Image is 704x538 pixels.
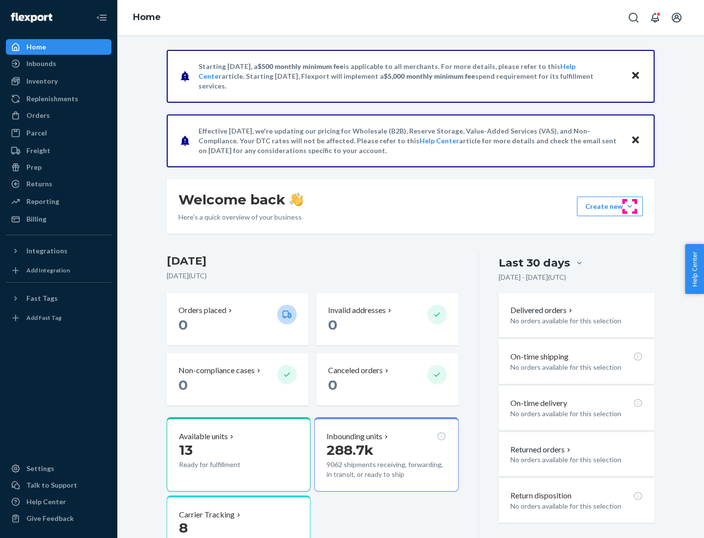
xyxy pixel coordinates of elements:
[577,197,643,216] button: Create new
[510,398,567,409] p: On-time delivery
[667,8,686,27] button: Open account menu
[419,136,459,145] a: Help Center
[179,519,188,536] span: 8
[327,460,446,479] p: 9062 shipments receiving, forwarding, in transit, or ready to ship
[178,305,226,316] p: Orders placed
[11,13,52,22] img: Flexport logo
[26,266,70,274] div: Add Integration
[510,316,643,326] p: No orders available for this selection
[26,128,47,138] div: Parcel
[167,417,310,492] button: Available units13Ready for fulfillment
[6,73,111,89] a: Inventory
[510,351,569,362] p: On-time shipping
[198,126,621,156] p: Effective [DATE], we're updating our pricing for Wholesale (B2B), Reserve Storage, Value-Added Se...
[6,494,111,510] a: Help Center
[328,305,386,316] p: Invalid addresses
[179,431,228,442] p: Available units
[6,91,111,107] a: Replenishments
[510,305,574,316] button: Delivered orders
[510,501,643,511] p: No orders available for this selection
[167,271,459,281] p: [DATE] ( UTC )
[167,353,308,405] button: Non-compliance cases 0
[685,244,704,294] button: Help Center
[26,214,46,224] div: Billing
[328,365,383,376] p: Canceled orders
[179,460,269,470] p: Ready for fulfillment
[510,409,643,419] p: No orders available for this selection
[178,365,255,376] p: Non-compliance cases
[629,69,642,83] button: Close
[6,461,111,476] a: Settings
[510,444,572,455] button: Returned orders
[510,362,643,372] p: No orders available for this selection
[178,212,303,222] p: Here’s a quick overview of your business
[6,310,111,326] a: Add Fast Tag
[26,293,58,303] div: Fast Tags
[178,191,303,208] h1: Welcome back
[510,490,572,501] p: Return disposition
[6,143,111,158] a: Freight
[26,197,59,206] div: Reporting
[327,431,382,442] p: Inbounding units
[167,293,308,345] button: Orders placed 0
[327,442,374,458] span: 288.7k
[289,193,303,206] img: hand-wave emoji
[384,72,475,80] span: $5,000 monthly minimum fee
[26,59,56,68] div: Inbounds
[328,316,337,333] span: 0
[258,62,344,70] span: $500 monthly minimum fee
[6,39,111,55] a: Home
[499,255,570,270] div: Last 30 days
[125,3,169,32] ol: breadcrumbs
[26,111,50,120] div: Orders
[26,464,54,473] div: Settings
[26,514,74,523] div: Give Feedback
[26,42,46,52] div: Home
[316,353,458,405] button: Canceled orders 0
[133,12,161,22] a: Home
[167,253,459,269] h3: [DATE]
[26,246,67,256] div: Integrations
[26,497,66,507] div: Help Center
[26,94,78,104] div: Replenishments
[6,108,111,123] a: Orders
[645,8,665,27] button: Open notifications
[26,162,42,172] div: Prep
[6,291,111,306] button: Fast Tags
[178,316,188,333] span: 0
[26,314,62,322] div: Add Fast Tag
[92,8,111,27] button: Close Navigation
[178,377,188,393] span: 0
[316,293,458,345] button: Invalid addresses 0
[6,194,111,209] a: Reporting
[314,417,458,492] button: Inbounding units288.7k9062 shipments receiving, forwarding, in transit, or ready to ship
[510,455,643,465] p: No orders available for this selection
[629,134,642,148] button: Close
[624,8,643,27] button: Open Search Box
[6,243,111,259] button: Integrations
[6,56,111,71] a: Inbounds
[6,263,111,278] a: Add Integration
[26,179,52,189] div: Returns
[26,76,58,86] div: Inventory
[6,176,111,192] a: Returns
[6,125,111,141] a: Parcel
[328,377,337,393] span: 0
[6,211,111,227] a: Billing
[6,511,111,526] button: Give Feedback
[26,480,77,490] div: Talk to Support
[198,62,621,91] p: Starting [DATE], a is applicable to all merchants. For more details, please refer to this article...
[179,509,235,520] p: Carrier Tracking
[26,146,50,156] div: Freight
[6,477,111,493] a: Talk to Support
[6,159,111,175] a: Prep
[179,442,193,458] span: 13
[499,272,566,282] p: [DATE] - [DATE] ( UTC )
